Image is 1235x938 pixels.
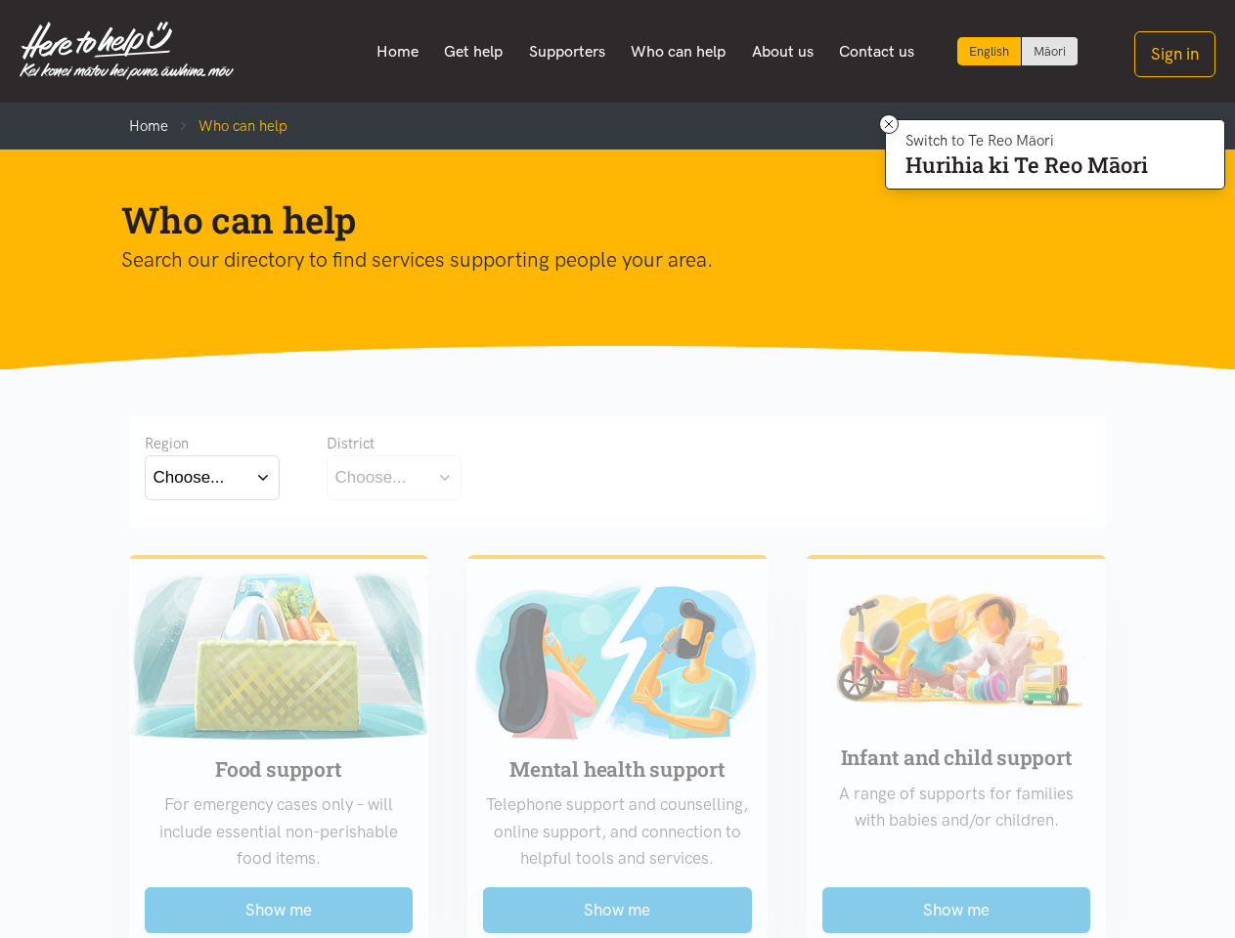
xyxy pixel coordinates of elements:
a: Get help [431,31,516,72]
p: Switch to Te Reo Māori [905,135,1148,147]
div: Region [145,432,280,455]
div: Choose... [154,464,225,490]
div: District [327,432,462,455]
p: Hurihia ki Te Reo Māori [905,156,1148,174]
a: Who can help [618,31,739,72]
li: Who can help [168,114,287,138]
a: Supporters [515,31,618,72]
button: Choose... [327,455,462,499]
div: Language toggle [957,37,1079,65]
div: Current language [957,37,1022,65]
button: Choose... [145,455,280,499]
a: Contact us [826,31,928,72]
p: Search our directory to find services supporting people your area. [121,243,1083,277]
a: Home [363,31,431,72]
img: Home [20,21,234,80]
div: Choose... [335,464,407,490]
h1: Who can help [121,196,1083,243]
button: Sign in [1134,31,1215,77]
a: About us [739,31,827,72]
a: Switch to Te Reo Māori [1022,37,1078,65]
a: Home [129,117,168,135]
